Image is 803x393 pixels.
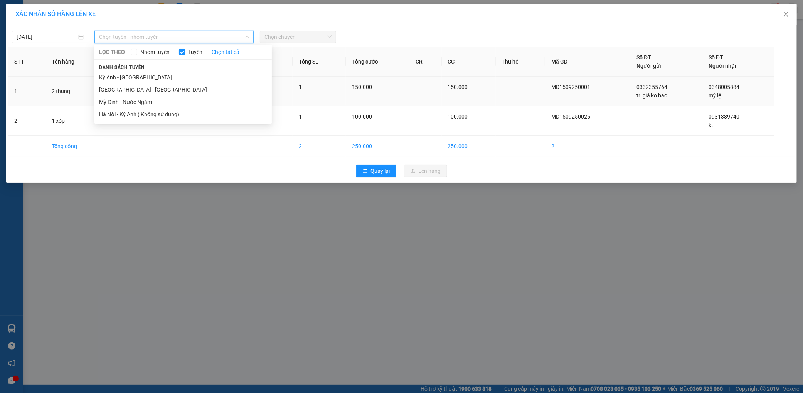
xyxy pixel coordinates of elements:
[709,54,723,60] span: Số ĐT
[442,47,496,77] th: CC
[356,165,396,177] button: rollbackQuay lại
[94,71,272,84] li: Kỳ Anh - [GEOGRAPHIC_DATA]
[8,47,45,77] th: STT
[264,31,332,43] span: Chọn chuyến
[45,47,108,77] th: Tên hàng
[709,84,739,90] span: 0348005884
[299,84,302,90] span: 1
[636,63,661,69] span: Người gửi
[448,114,468,120] span: 100.000
[99,48,125,56] span: LỌC THEO
[409,47,441,77] th: CR
[299,114,302,120] span: 1
[636,92,667,99] span: tri giá ko báo
[496,47,545,77] th: Thu hộ
[293,136,346,157] td: 2
[94,108,272,120] li: Hà Nội - Kỳ Anh ( Không sử dụng)
[99,31,249,43] span: Chọn tuyến - nhóm tuyến
[448,84,468,90] span: 150.000
[8,106,45,136] td: 2
[4,46,90,57] li: [PERSON_NAME]
[636,54,651,60] span: Số ĐT
[442,136,496,157] td: 250.000
[15,10,96,18] span: XÁC NHẬN SỐ HÀNG LÊN XE
[709,122,713,128] span: kt
[783,11,789,17] span: close
[94,96,272,108] li: Mỹ Đình - Nước Ngầm
[636,84,667,90] span: 0332355764
[4,57,90,68] li: In ngày: 09:12 15/09
[45,136,108,157] td: Tổng cộng
[94,84,272,96] li: [GEOGRAPHIC_DATA] - [GEOGRAPHIC_DATA]
[775,4,797,25] button: Close
[94,64,150,71] span: Danh sách tuyến
[185,48,205,56] span: Tuyến
[352,84,372,90] span: 150.000
[212,48,239,56] a: Chọn tất cả
[404,165,447,177] button: uploadLên hàng
[346,47,409,77] th: Tổng cước
[362,168,368,174] span: rollback
[17,33,77,41] input: 15/09/2025
[137,48,173,56] span: Nhóm tuyến
[293,47,346,77] th: Tổng SL
[346,136,409,157] td: 250.000
[709,63,738,69] span: Người nhận
[545,47,631,77] th: Mã GD
[45,77,108,106] td: 2 thung
[709,114,739,120] span: 0931389740
[371,167,390,175] span: Quay lại
[352,114,372,120] span: 100.000
[551,84,590,90] span: MD1509250001
[8,77,45,106] td: 1
[709,92,722,99] span: mỹ lệ
[245,35,249,39] span: down
[551,114,590,120] span: MD1509250025
[545,136,631,157] td: 2
[45,106,108,136] td: 1 xốp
